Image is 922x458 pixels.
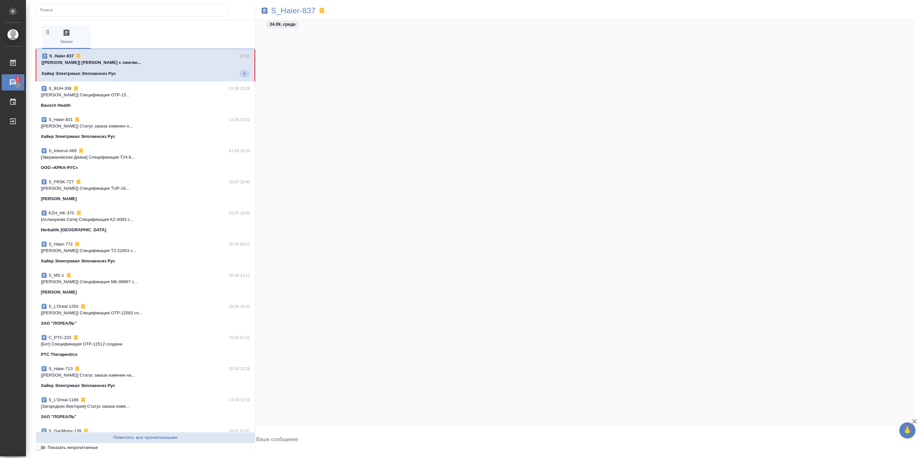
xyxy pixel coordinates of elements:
p: Herbalife [GEOGRAPHIC_DATA] [41,227,106,233]
p: [[PERSON_NAME]] Статус заказа изменен на... [41,372,250,379]
p: [[PERSON_NAME]] Спецификация OTP-12583 со... [41,310,250,316]
div: S_L’Oreal-125029.04 15:32[[PERSON_NAME]] Спецификация OTP-12583 со...ЗАО "ЛОРЕАЛЬ" [36,299,255,331]
svg: Отписаться [83,428,89,434]
p: S_BUH-358 [49,85,71,92]
p: S_Haier-831 [49,116,73,123]
input: Поиск [40,6,227,15]
svg: Отписаться [74,366,80,372]
div: S_Haier-77230.05 09:17[[PERSON_NAME]] Спецификация Т2-21653 с...Хайер Электрикал Эпплаенсиз Рус [36,237,255,268]
p: 02.07 13:00 [229,210,250,216]
p: S_Haier-837 [49,53,74,59]
p: C_PTC-233 [49,334,71,341]
svg: Отписаться [76,210,82,216]
p: [[PERSON_NAME]] Спецификация TUP-16... [41,185,250,192]
p: ЗАО "ЛОРЕАЛЬ" [41,320,77,327]
span: 1 [13,76,23,82]
svg: Зажми и перетащи, чтобы поменять порядок вкладок [45,29,51,35]
p: 13.03 12:53 [229,397,250,403]
p: ООО «КРКА-РУС» [41,164,78,171]
p: S_MS-1 [49,272,64,279]
span: Пометить все прочитанными [39,434,252,441]
p: Хайер Электрикал Эпплаенсиз Рус [41,133,115,140]
p: [Загородних Виктория] Статус заказа изме... [41,403,250,410]
p: S_Haier-772 [49,241,73,247]
svg: Отписаться [75,53,82,59]
div: S_krkarus-46901.09 15:10[Звержановская Диана] Спецификация T24-6...ООО «КРКА-РУС» [36,144,255,175]
p: S_L’Oreal-1250 [49,303,78,310]
p: ЗАО "ЛОРЕАЛЬ" [41,414,77,420]
p: S_FRSK-727 [49,179,74,185]
p: 30.05 09:17 [229,241,250,247]
div: S_Haier-83112.09 15:51[[PERSON_NAME]] Статус заказа изменен н...Хайер Электрикал Эпплаенсиз Рус [36,113,255,144]
p: [[PERSON_NAME]] Статус заказа изменен н... [41,123,250,129]
p: Хайер Электрикал Эпплаенсиз Рус [41,258,115,264]
button: Пометить все прочитанными [36,432,255,443]
p: [Бот] Спецификация OTP-12512 создана [41,341,250,347]
p: S_Haier-713 [49,366,73,372]
p: 12.09 15:51 [229,116,250,123]
div: S_BUH-35822.09 15:28[[PERSON_NAME]] Спецификация OTP-13...Bausch Health [36,81,255,113]
svg: Отписаться [74,241,80,247]
p: Хайер Электрикал Эпплаенсиз Рус [41,382,115,389]
span: 🙏 [902,424,913,437]
p: KZH_HK-370 [49,210,74,216]
p: 30.07 15:40 [229,179,250,185]
p: [[PERSON_NAME]] Спецификация OTP-13... [41,92,250,98]
p: 22.09 15:28 [229,85,250,92]
p: [Звержановская Диана] Спецификация T24-6... [41,154,250,161]
div: S_Haier-83710:58[[PERSON_NAME]] [PERSON_NAME] с лингви...Хайер Электрикал Эпплаенсиз Рус8 [36,49,255,81]
p: [Асланукова Сати] Спецификация KZ-4093 с... [41,216,250,223]
a: S_Haier-837 [271,7,315,14]
p: Хайер Электрикал Эпплаенсиз Рус [41,70,116,77]
p: 24.09, среда [270,21,295,28]
div: S_L’Oreal-118913.03 12:53[Загородних Виктория] Статус заказа изме...ЗАО "ЛОРЕАЛЬ" [36,393,255,424]
p: 29.04 15:32 [229,303,250,310]
p: 05.05 13:11 [229,272,250,279]
svg: Отписаться [73,85,79,92]
svg: Отписаться [80,397,86,403]
p: 01.09 15:10 [229,148,250,154]
p: S_krkarus-469 [49,148,77,154]
p: S_GacMotor-139 [49,428,81,434]
div: C_PTC-23316.04 01:01[Бот] Спецификация OTP-12512 созданаPTC Therapeutics [36,331,255,362]
p: [PERSON_NAME] [41,289,77,295]
p: S_L’Oreal-1189 [49,397,78,403]
button: 🙏 [899,422,916,439]
div: KZH_HK-37002.07 13:00[Асланукова Сати] Спецификация KZ-4093 с...Herbalife [GEOGRAPHIC_DATA] [36,206,255,237]
p: 25.03 15:26 [229,366,250,372]
div: S_FRSK-72730.07 15:40[[PERSON_NAME]] Спецификация TUP-16...[PERSON_NAME] [36,175,255,206]
p: [[PERSON_NAME]] Спецификация Т2-21653 с... [41,247,250,254]
p: 10:58 [239,53,249,59]
p: [PERSON_NAME] [41,196,77,202]
a: 1 [2,74,24,90]
div: S_MS-105.05 13:11[[PERSON_NAME]] Спецификация МБ-99867 с...[PERSON_NAME] [36,268,255,299]
span: 8 [240,70,249,77]
p: [[PERSON_NAME]] [PERSON_NAME] с лингви... [41,59,249,66]
p: 16.04 01:01 [229,334,250,341]
span: Показать непрочитанные [48,444,98,451]
p: [[PERSON_NAME]] Спецификация МБ-99867 с... [41,279,250,285]
div: S_Haier-71325.03 15:26[[PERSON_NAME]] Статус заказа изменен на...Хайер Электрикал Эпплаенсиз Рус [36,362,255,393]
p: PTC Therapeutics [41,351,77,358]
p: 28.02 01:01 [229,428,250,434]
svg: Отписаться [65,272,72,279]
div: S_GacMotor-13928.02 01:01[Бот] Спецификация AU-15707 созданаООО "ГАК МОТОР РУС" [36,424,255,455]
svg: Отписаться [74,116,80,123]
svg: Отписаться [73,334,79,341]
svg: Отписаться [80,303,86,310]
p: Bausch Health [41,102,71,109]
span: Заказы [45,29,88,45]
svg: Отписаться [75,179,82,185]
